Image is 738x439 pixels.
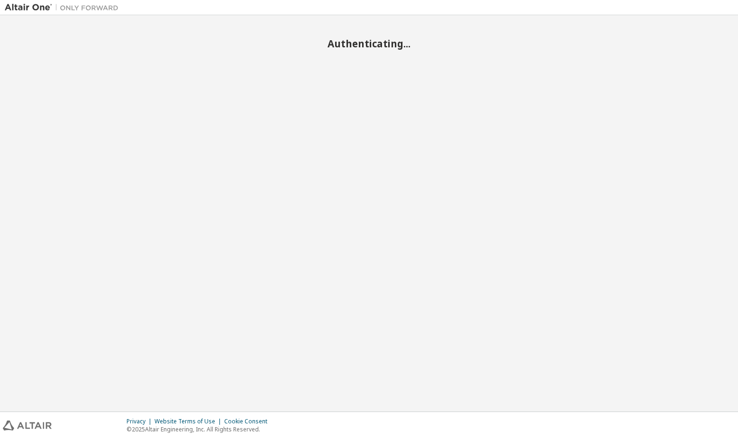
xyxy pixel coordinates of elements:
[5,3,123,12] img: Altair One
[127,425,273,433] p: © 2025 Altair Engineering, Inc. All Rights Reserved.
[5,37,733,50] h2: Authenticating...
[155,418,224,425] div: Website Terms of Use
[224,418,273,425] div: Cookie Consent
[127,418,155,425] div: Privacy
[3,421,52,430] img: altair_logo.svg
